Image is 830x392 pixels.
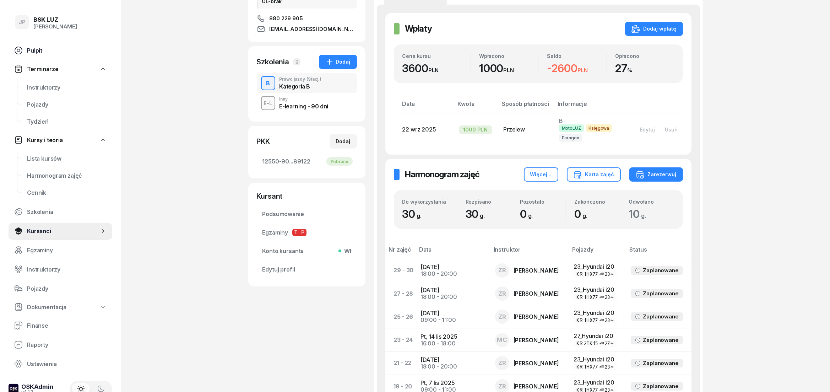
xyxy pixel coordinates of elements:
a: Edytuj profil [257,261,357,278]
span: Pojazdy [27,101,107,108]
th: Pojazdy [568,246,625,259]
small: g. [528,212,533,219]
span: Pulpit [27,47,107,54]
td: [DATE] [415,259,489,282]
a: Kursanci [9,222,112,240]
div: KR 1HX77 (23) [576,271,614,277]
span: 880 229 905 [270,14,303,23]
div: 16:00 - 18:00 [421,340,484,347]
div: B [263,79,273,88]
small: PLN [577,67,588,74]
small: PLN [428,67,439,74]
td: 27 - 28 [385,282,415,305]
div: Opłacono [615,53,674,59]
th: Instruktor [489,246,568,259]
div: [PERSON_NAME] [514,314,559,319]
a: Ustawienia [9,355,112,372]
td: Pt, 14 lis 2025 [415,328,489,351]
a: EgzaminyTP [257,224,357,241]
span: Edytuj profil [262,266,351,273]
a: Raporty [9,336,112,353]
div: 18:00 - 20:00 [421,270,484,277]
div: Zaplanowane [643,360,678,366]
span: Lista kursów [27,155,107,162]
div: BSK LUZ [33,17,77,23]
span: Finanse [27,322,107,329]
small: g. [417,212,422,219]
div: Zarezerwuj [636,170,677,179]
a: Instruktorzy [9,261,112,278]
span: Tydzień [27,118,107,125]
span: Ustawienia [27,361,107,367]
div: Zaplanowane [643,337,678,343]
h2: Harmonogram zajęć [405,169,480,180]
a: 12550-90...89122Pobrano [257,153,357,170]
div: E-L [261,99,275,108]
a: Lista kursów [21,150,112,167]
button: Dodaj [330,134,357,149]
a: Kursy i teoria [9,132,112,148]
td: 29 - 30 [385,259,415,282]
div: 1000 [479,62,538,75]
div: Karta zajęć [573,170,614,179]
small: g. [582,212,587,219]
div: Szkolenia [257,57,289,67]
div: 1000 PLN [459,125,492,134]
div: Inny [280,97,328,101]
button: E-L [261,96,275,110]
div: Kursant [257,191,357,201]
a: Podsumowanie [257,205,357,222]
div: Kategoria B [280,84,322,89]
span: Instruktorzy [27,84,107,91]
span: Kursy i teoria [27,137,63,144]
div: 3600 [402,62,471,75]
div: 23_Hyundai i20 [574,379,620,386]
span: Wł [341,248,351,254]
div: 27 [615,62,674,75]
th: Sposób płatności [498,100,553,113]
div: 23_Hyundai i20 [574,310,620,316]
span: P [299,229,306,236]
button: Więcej... [524,167,558,182]
div: Odwołano [629,199,674,205]
td: [DATE] [415,282,489,305]
span: ZR [498,383,506,390]
a: Cennik [21,184,112,201]
div: Dodaj [336,137,351,146]
span: Kursanci [27,228,99,235]
div: 27_Hyundai i20 [574,333,620,339]
a: Szkolenia [9,203,112,220]
span: Pojazdy [27,285,107,292]
a: 880 229 905 [257,14,357,23]
a: Konto kursantaWł [257,242,357,259]
div: [PERSON_NAME] [514,360,559,366]
span: Cennik [27,189,107,196]
span: 10 [629,208,649,220]
span: 30 [466,208,488,220]
td: [DATE] [415,305,489,328]
span: (Stacj.) [307,77,322,81]
div: Prawo jazdy [280,77,322,81]
td: 21 - 22 [385,351,415,375]
div: 18:00 - 20:00 [421,294,484,300]
div: KR 1HX77 (23) [576,364,614,370]
span: 30 [402,208,425,220]
span: ZR [498,267,506,273]
div: Zaplanowane [643,290,678,297]
div: 18:00 - 20:00 [421,363,484,370]
span: Podsumowanie [262,211,351,218]
span: 2 [293,58,300,65]
div: 23_Hyundai i20 [574,286,620,293]
small: g. [480,212,485,219]
span: MotoLUZ [559,124,584,132]
button: Zarezerwuj [629,167,683,182]
span: T [292,229,299,236]
button: Dodaj [319,55,357,69]
th: Nr zajęć [385,246,415,259]
div: [PERSON_NAME] [514,291,559,296]
div: Pozostało [520,199,565,205]
div: Zakończono [574,199,620,205]
a: Pojazdy [9,280,112,297]
small: % [627,67,632,74]
div: Zaplanowane [643,383,678,390]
